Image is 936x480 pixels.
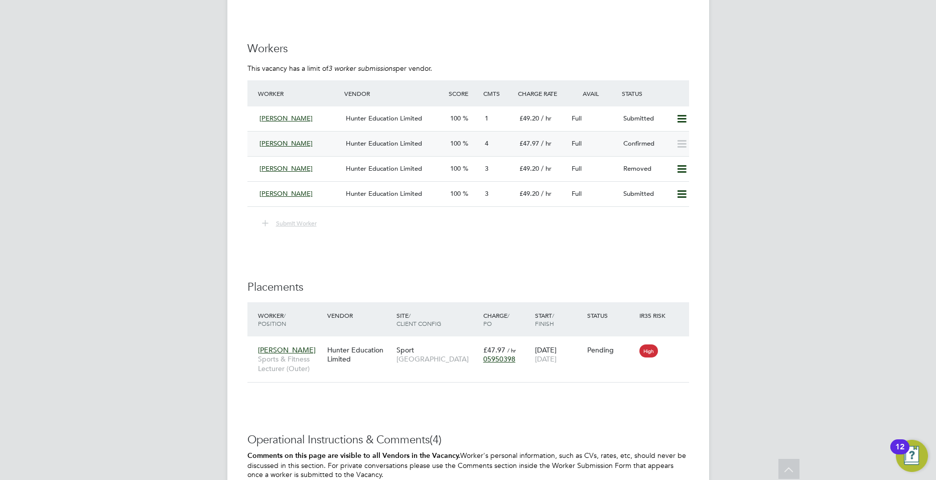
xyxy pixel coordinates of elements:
span: [PERSON_NAME] [259,164,313,173]
span: High [639,344,658,357]
span: / hr [541,114,552,123]
span: / hr [541,164,552,173]
em: 3 worker submissions [328,64,395,73]
span: Full [572,139,582,148]
span: Sport [396,345,414,354]
h3: Workers [247,42,689,56]
span: [PERSON_NAME] [259,139,313,148]
span: Sports & Fitness Lecturer (Outer) [258,354,322,373]
span: Hunter Education Limited [346,114,422,123]
div: Avail [568,84,620,102]
span: 100 [450,164,461,173]
div: Status [619,84,689,102]
span: Hunter Education Limited [346,164,422,173]
span: [DATE] [535,354,557,364]
div: Status [585,306,637,324]
span: / Client Config [396,311,441,327]
div: Worker [255,84,342,102]
div: 12 [895,447,904,460]
div: Confirmed [619,136,672,152]
span: 100 [450,189,461,198]
div: IR35 Risk [637,306,672,324]
span: [PERSON_NAME] [259,189,313,198]
div: Site [394,306,481,332]
span: Hunter Education Limited [346,189,422,198]
span: Full [572,189,582,198]
div: Charge Rate [515,84,568,102]
span: £49.20 [519,164,539,173]
span: Hunter Education Limited [346,139,422,148]
div: Pending [587,345,634,354]
div: [DATE] [532,340,585,369]
span: (4) [430,433,442,446]
span: 3 [485,164,488,173]
span: 4 [485,139,488,148]
span: / hr [541,139,552,148]
span: 05950398 [483,354,515,364]
span: Full [572,114,582,123]
span: £49.20 [519,189,539,198]
span: 100 [450,139,461,148]
span: [PERSON_NAME] [259,114,313,123]
div: Cmts [481,84,515,102]
button: Open Resource Center, 12 new notifications [896,440,928,472]
h3: Placements [247,280,689,295]
div: Removed [619,161,672,177]
div: Submitted [619,186,672,202]
div: Vendor [325,306,394,324]
span: [PERSON_NAME] [258,345,316,354]
div: Vendor [342,84,446,102]
div: Start [532,306,585,332]
span: / Position [258,311,286,327]
div: Hunter Education Limited [325,340,394,369]
button: Submit Worker [255,217,325,230]
span: [GEOGRAPHIC_DATA] [396,354,478,364]
span: £47.97 [483,345,505,354]
div: Charge [481,306,533,332]
span: 1 [485,114,488,123]
span: 100 [450,114,461,123]
p: This vacancy has a limit of per vendor. [247,64,689,73]
span: £49.20 [519,114,539,123]
p: Worker's personal information, such as CVs, rates, etc, should never be discussed in this section... [247,451,689,479]
span: / hr [507,346,516,354]
span: / hr [541,189,552,198]
span: Full [572,164,582,173]
div: Submitted [619,110,672,127]
span: £47.97 [519,139,539,148]
h3: Operational Instructions & Comments [247,433,689,447]
span: Submit Worker [276,219,317,227]
span: 3 [485,189,488,198]
span: / PO [483,311,509,327]
b: Comments on this page are visible to all Vendors in the Vacancy. [247,451,460,460]
div: Score [446,84,481,102]
a: [PERSON_NAME]Sports & Fitness Lecturer (Outer)Hunter Education LimitedSport[GEOGRAPHIC_DATA]£47.9... [255,340,689,348]
span: / Finish [535,311,554,327]
div: Worker [255,306,325,332]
